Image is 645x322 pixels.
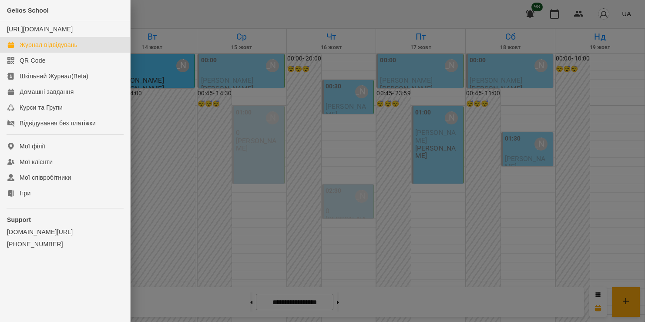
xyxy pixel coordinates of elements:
p: Support [7,215,123,224]
span: Gelios School [7,7,49,14]
a: [PHONE_NUMBER] [7,240,123,248]
div: Курси та Групи [20,103,63,112]
div: Мої філії [20,142,45,151]
div: Шкільний Журнал(Beta) [20,72,88,80]
div: Мої співробітники [20,173,71,182]
a: [URL][DOMAIN_NAME] [7,26,73,33]
div: Ігри [20,189,30,198]
div: Мої клієнти [20,158,53,166]
a: [DOMAIN_NAME][URL] [7,228,123,236]
div: Домашні завдання [20,87,74,96]
div: QR Code [20,56,46,65]
div: Відвідування без платіжки [20,119,96,127]
div: Журнал відвідувань [20,40,77,49]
